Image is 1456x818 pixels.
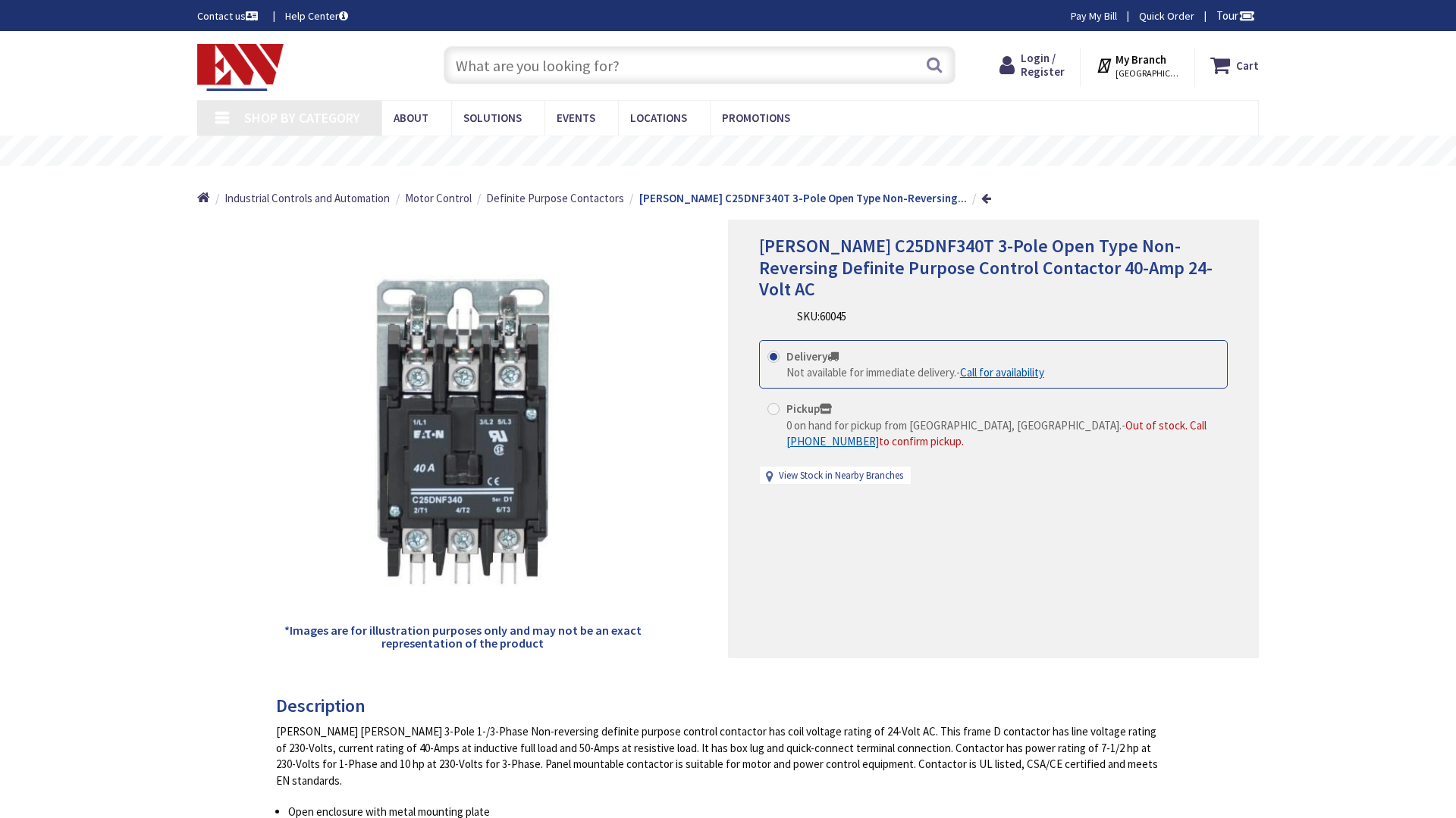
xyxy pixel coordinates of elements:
[1139,8,1194,23] a: Quick Order
[786,418,1122,432] span: 0 on hand for pickup from [GEOGRAPHIC_DATA], [GEOGRAPHIC_DATA].
[276,696,1169,716] h3: Description
[1116,67,1180,80] span: [GEOGRAPHIC_DATA], [GEOGRAPHIC_DATA]
[1096,52,1180,79] div: My Branch [GEOGRAPHIC_DATA], [GEOGRAPHIC_DATA]
[759,234,1213,301] span: [PERSON_NAME] C25DNF340T 3-Pole Open Type Non-Reversing Definite Purpose Control Contactor 40-Amp...
[394,111,428,125] span: About
[244,109,360,126] span: Shop By Category
[797,308,846,324] div: SKU:
[486,191,624,205] span: Definite Purpose Contactors
[282,251,643,612] img: Eaton C25DNF340T 3-Pole Open Type Non-Reversing Definite Purpose Control Contactor 40-Amp 24-Volt AC
[1116,52,1166,67] strong: My Branch
[197,44,284,91] img: Electrical Wholesalers, Inc.
[779,469,903,483] a: View Stock in Nearby Branches
[285,8,348,23] a: Help Center
[630,111,687,125] span: Locations
[486,190,624,206] a: Definite Purpose Contactors
[224,191,390,205] span: Industrial Controls and Automation
[722,111,790,125] span: Promotions
[639,191,967,205] strong: [PERSON_NAME] C25DNF340T 3-Pole Open Type Non-Reversing...
[282,624,643,651] h5: *Images are for illustration purposes only and may not be an exact representation of the product
[786,401,832,416] strong: Pickup
[786,418,1207,448] span: Out of stock. Call to confirm pickup.
[276,723,1169,788] div: [PERSON_NAME] [PERSON_NAME] 3-Pole 1-/3-Phase Non-reversing definite purpose control contactor ha...
[786,417,1219,450] div: -
[786,365,956,379] span: Not available for immediate delivery.
[1236,52,1259,79] strong: Cart
[603,143,880,160] rs-layer: Free Same Day Pickup at 19 Locations
[960,364,1044,380] a: Call for availability
[1216,8,1255,23] span: Tour
[1210,52,1259,79] a: Cart
[1021,51,1065,79] span: Login / Register
[444,46,955,84] input: What are you looking for?
[224,190,390,206] a: Industrial Controls and Automation
[1071,8,1117,23] a: Pay My Bill
[820,309,846,323] span: 60045
[197,8,261,23] a: Contact us
[786,433,879,449] a: [PHONE_NUMBER]
[786,349,839,364] strong: Delivery
[999,52,1065,79] a: Login / Register
[463,111,522,125] span: Solutions
[405,191,472,205] span: Motor Control
[786,364,1044,380] div: -
[557,111,595,125] span: Events
[405,190,472,206] a: Motor Control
